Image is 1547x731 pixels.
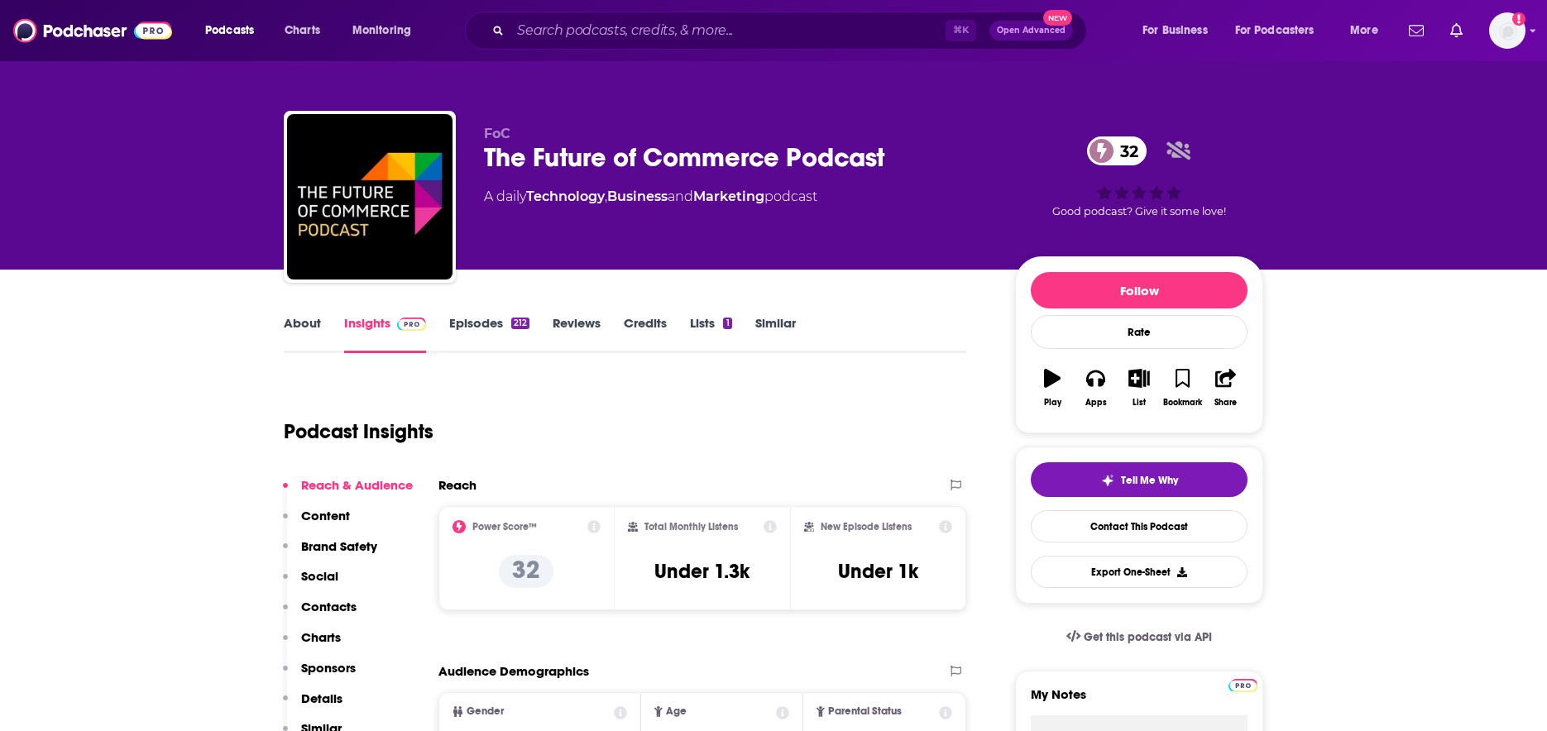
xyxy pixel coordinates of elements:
[301,690,342,706] p: Details
[1031,358,1074,418] button: Play
[484,126,510,141] span: FoC
[1101,474,1114,487] img: tell me why sparkle
[467,706,504,717] span: Gender
[284,315,321,353] a: About
[1121,474,1178,487] span: Tell Me Why
[438,477,477,493] h2: Reach
[1161,358,1204,418] button: Bookmark
[755,315,796,353] a: Similar
[510,17,946,44] input: Search podcasts, credits, & more...
[1043,10,1073,26] span: New
[301,660,356,676] p: Sponsors
[194,17,275,44] button: open menu
[1087,136,1147,165] a: 32
[344,315,426,353] a: InsightsPodchaser Pro
[511,318,529,329] div: 212
[283,629,341,660] button: Charts
[624,315,667,353] a: Credits
[1031,315,1248,349] div: Rate
[287,114,453,279] img: The Future of Commerce Podcast
[526,189,605,204] a: Technology
[1052,205,1226,217] span: Good podcast? Give it some love!
[341,17,433,44] button: open menu
[283,690,342,721] button: Details
[301,508,350,523] p: Content
[654,559,750,584] h3: Under 1.3k
[668,189,693,204] span: and
[499,555,553,588] p: 32
[301,599,357,614] p: Contacts
[283,568,338,599] button: Social
[301,629,341,645] p: Charts
[828,706,902,717] span: Parental Status
[605,189,607,204] span: ,
[1031,510,1248,542] a: Contact This Podcast
[1118,358,1161,418] button: List
[481,12,1103,50] div: Search podcasts, credits, & more...
[449,315,529,353] a: Episodes212
[1015,126,1263,228] div: 32Good podcast? Give it some love!
[1053,617,1225,657] a: Get this podcast via API
[283,508,350,538] button: Content
[1228,676,1257,692] a: Pro website
[644,521,738,533] h2: Total Monthly Listens
[283,660,356,690] button: Sponsors
[1163,398,1202,408] div: Bookmark
[1133,398,1146,408] div: List
[1228,679,1257,692] img: Podchaser Pro
[397,318,426,331] img: Podchaser Pro
[1131,17,1228,44] button: open menu
[1085,398,1107,408] div: Apps
[723,318,731,329] div: 1
[821,521,912,533] h2: New Episode Listens
[1084,630,1212,644] span: Get this podcast via API
[283,538,377,569] button: Brand Safety
[472,521,537,533] h2: Power Score™
[284,419,433,444] h1: Podcast Insights
[1104,136,1147,165] span: 32
[352,19,411,42] span: Monitoring
[690,315,731,353] a: Lists1
[997,26,1066,35] span: Open Advanced
[283,477,413,508] button: Reach & Audience
[484,187,817,207] div: A daily podcast
[274,17,330,44] a: Charts
[553,315,601,353] a: Reviews
[1142,19,1208,42] span: For Business
[13,15,172,46] img: Podchaser - Follow, Share and Rate Podcasts
[1031,686,1248,715] label: My Notes
[989,21,1073,41] button: Open AdvancedNew
[946,20,976,41] span: ⌘ K
[666,706,687,717] span: Age
[205,19,254,42] span: Podcasts
[438,663,589,679] h2: Audience Demographics
[285,19,320,42] span: Charts
[1031,556,1248,588] button: Export One-Sheet
[1074,358,1117,418] button: Apps
[1031,272,1248,308] button: Follow
[301,568,338,584] p: Social
[301,538,377,554] p: Brand Safety
[301,477,413,493] p: Reach & Audience
[283,599,357,629] button: Contacts
[607,189,668,204] a: Business
[1031,462,1248,497] button: tell me why sparkleTell Me Why
[838,559,918,584] h3: Under 1k
[693,189,764,204] a: Marketing
[1044,398,1061,408] div: Play
[1205,358,1248,418] button: Share
[1214,398,1237,408] div: Share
